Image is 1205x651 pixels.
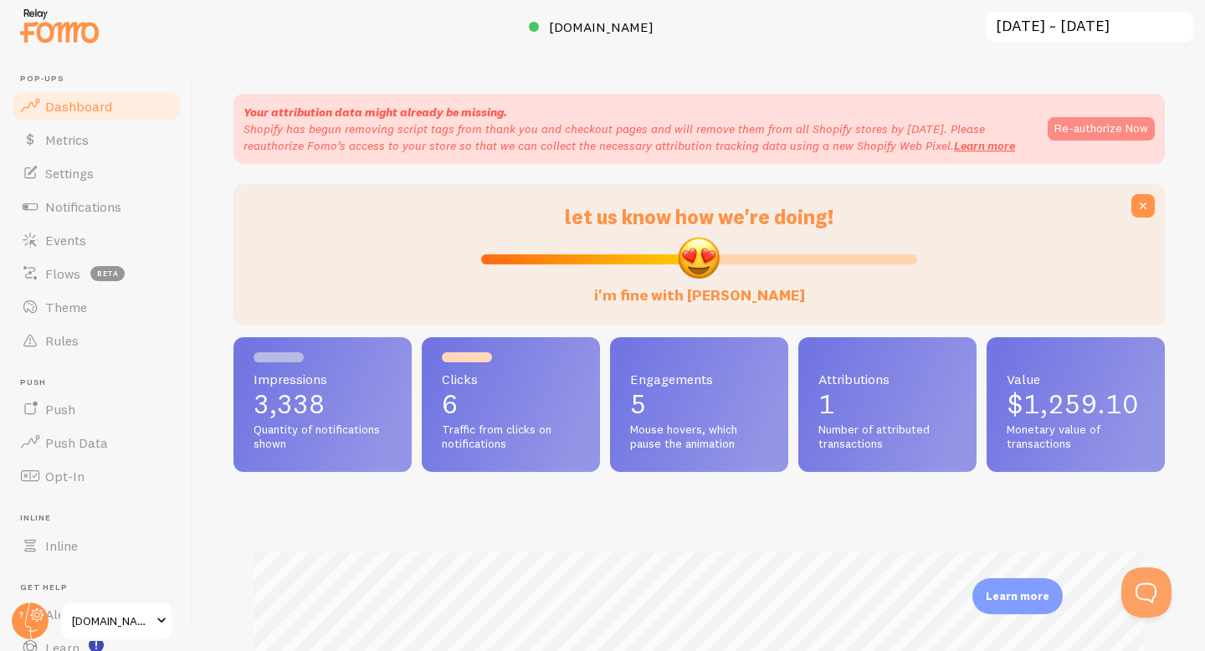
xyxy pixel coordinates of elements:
span: Number of attributed transactions [818,423,956,452]
span: Get Help [20,582,182,593]
a: Flows beta [10,257,182,290]
img: fomo-relay-logo-orange.svg [18,4,101,47]
a: Metrics [10,123,182,156]
span: [DOMAIN_NAME] [72,611,151,631]
span: Monetary value of transactions [1007,423,1145,452]
a: Learn more [954,138,1015,153]
a: Notifications [10,190,182,223]
a: Events [10,223,182,257]
span: Events [45,232,86,249]
span: Quantity of notifications shown [254,423,392,452]
span: Rules [45,332,79,349]
iframe: Help Scout Beacon - Open [1121,567,1172,618]
span: Mouse hovers, which pause the animation [630,423,768,452]
span: Flows [45,265,80,282]
p: 6 [442,391,580,418]
span: Clicks [442,372,580,386]
span: Notifications [45,198,121,215]
span: Theme [45,299,87,315]
span: Settings [45,165,94,182]
a: Inline [10,529,182,562]
span: Engagements [630,372,768,386]
div: Learn more [972,578,1063,614]
a: Settings [10,156,182,190]
span: Traffic from clicks on notifications [442,423,580,452]
span: Attributions [818,372,956,386]
a: Alerts 1 new [10,597,182,631]
a: Push Data [10,426,182,459]
span: let us know how we're doing! [565,204,833,229]
span: Impressions [254,372,392,386]
a: [DOMAIN_NAME] [60,601,173,641]
span: Metrics [45,131,89,148]
span: Value [1007,372,1145,386]
strong: Your attribution data might already be missing. [244,105,507,120]
button: Re-authorize Now [1048,117,1155,141]
span: Inline [20,513,182,524]
span: Pop-ups [20,74,182,85]
a: Dashboard [10,90,182,123]
img: emoji.png [676,235,721,280]
span: beta [90,266,125,281]
label: i'm fine with [PERSON_NAME] [594,269,805,305]
a: Opt-In [10,459,182,493]
span: $1,259.10 [1007,387,1139,420]
p: 3,338 [254,391,392,418]
p: Learn more [986,588,1049,604]
a: Theme [10,290,182,324]
p: 1 [818,391,956,418]
p: 5 [630,391,768,418]
span: Push [20,377,182,388]
span: Push [45,401,75,418]
a: Rules [10,324,182,357]
p: Shopify has begun removing script tags from thank you and checkout pages and will remove them fro... [244,120,1031,154]
span: Push Data [45,434,108,451]
a: Push [10,392,182,426]
span: Inline [45,537,78,554]
span: Opt-In [45,468,85,484]
span: Dashboard [45,98,112,115]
